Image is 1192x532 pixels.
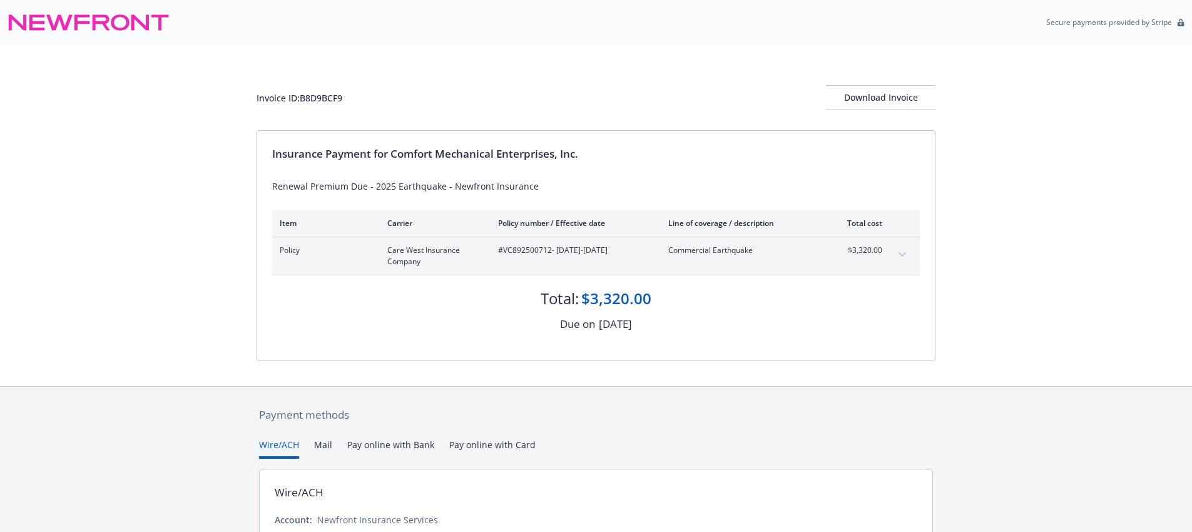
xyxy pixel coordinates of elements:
[280,245,367,256] span: Policy
[347,438,434,459] button: Pay online with Bank
[257,91,342,105] div: Invoice ID: B8D9BCF9
[826,85,935,110] button: Download Invoice
[275,513,312,526] div: Account:
[387,218,478,228] div: Carrier
[387,245,478,267] span: Care West Insurance Company
[668,218,815,228] div: Line of coverage / description
[259,407,933,423] div: Payment methods
[826,86,935,110] div: Download Invoice
[599,316,632,332] div: [DATE]
[581,288,651,309] div: $3,320.00
[272,180,920,193] div: Renewal Premium Due - 2025 Earthquake - Newfront Insurance
[317,513,438,526] div: Newfront Insurance Services
[835,218,882,228] div: Total cost
[498,245,648,256] span: #VC892500712 - [DATE]-[DATE]
[668,245,815,256] span: Commercial Earthquake
[280,218,367,228] div: Item
[835,245,882,256] span: $3,320.00
[1046,17,1172,28] p: Secure payments provided by Stripe
[449,438,536,459] button: Pay online with Card
[560,316,595,332] div: Due on
[275,484,323,501] div: Wire/ACH
[541,288,579,309] div: Total:
[314,438,332,459] button: Mail
[272,146,920,162] div: Insurance Payment for Comfort Mechanical Enterprises, Inc.
[272,237,920,275] div: PolicyCare West Insurance Company#VC892500712- [DATE]-[DATE]Commercial Earthquake$3,320.00expand ...
[259,438,299,459] button: Wire/ACH
[498,218,648,228] div: Policy number / Effective date
[892,245,912,265] button: expand content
